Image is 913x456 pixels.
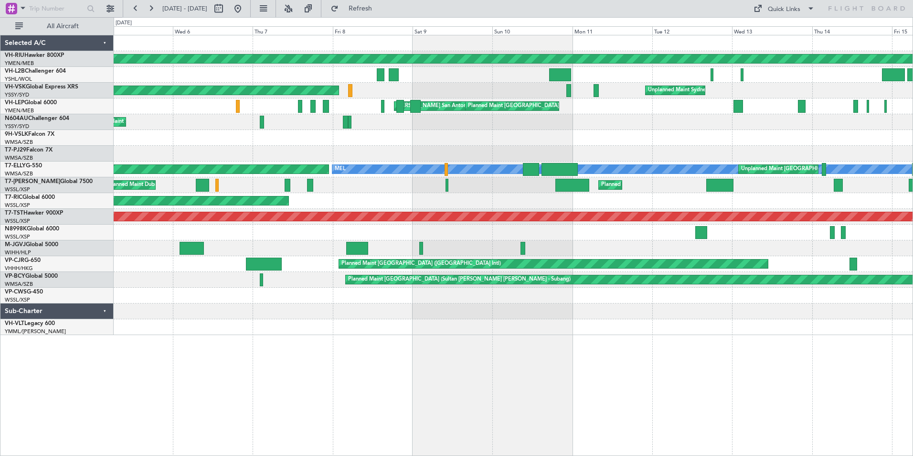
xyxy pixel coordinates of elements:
a: N8998KGlobal 6000 [5,226,59,232]
div: Thu 7 [253,26,332,35]
a: T7-[PERSON_NAME]Global 7500 [5,179,93,185]
span: VP-BCY [5,273,25,279]
button: Quick Links [749,1,819,16]
div: Quick Links [768,5,800,14]
div: [DATE] [116,19,132,27]
div: MEL [335,162,346,176]
a: WSSL/XSP [5,296,30,304]
span: VP-CJR [5,258,24,263]
a: WMSA/SZB [5,154,33,162]
span: T7-TST [5,210,23,216]
div: [PERSON_NAME] San Antonio (San Antonio Intl) [397,99,514,113]
a: WSSL/XSP [5,233,30,240]
span: VH-L2B [5,68,25,74]
button: Refresh [326,1,383,16]
div: Sun 10 [492,26,572,35]
div: Wed 13 [732,26,812,35]
div: Planned Maint [GEOGRAPHIC_DATA] ([GEOGRAPHIC_DATA] Intl) [341,257,501,271]
a: T7-RICGlobal 6000 [5,195,55,200]
span: N8998K [5,226,27,232]
span: T7-[PERSON_NAME] [5,179,60,185]
div: Planned Maint [GEOGRAPHIC_DATA] (Sultan [PERSON_NAME] [PERSON_NAME] - Subang) [348,272,571,287]
a: WIHH/HLP [5,249,31,256]
a: YMML/[PERSON_NAME] [5,328,66,335]
div: Fri 8 [333,26,413,35]
span: T7-PJ29 [5,147,26,153]
a: T7-PJ29Falcon 7X [5,147,53,153]
div: Sat 9 [413,26,492,35]
div: Unplanned Maint Sydney ([PERSON_NAME] Intl) [648,83,765,98]
a: VH-VSKGlobal Express XRS [5,84,78,90]
span: VH-LEP [5,100,24,106]
span: N604AU [5,116,28,121]
span: T7-RIC [5,195,22,200]
a: N604AUChallenger 604 [5,116,69,121]
a: YSHL/WOL [5,76,32,83]
a: WMSA/SZB [5,281,33,288]
a: VH-VLTLegacy 600 [5,321,55,326]
a: 9H-VSLKFalcon 7X [5,131,54,137]
div: Tue 12 [652,26,732,35]
a: WSSL/XSP [5,186,30,193]
span: T7-ELLY [5,163,26,169]
a: T7-ELLYG-550 [5,163,42,169]
a: WSSL/XSP [5,217,30,225]
a: YSSY/SYD [5,123,29,130]
span: All Aircraft [25,23,101,30]
span: M-JGVJ [5,242,26,248]
div: Planned Maint [GEOGRAPHIC_DATA] ([GEOGRAPHIC_DATA]) [601,178,752,192]
div: Thu 14 [812,26,892,35]
a: M-JGVJGlobal 5000 [5,242,58,248]
a: VHHH/HKG [5,265,33,272]
a: VP-BCYGlobal 5000 [5,273,58,279]
a: T7-TSTHawker 900XP [5,210,63,216]
div: Tue 5 [93,26,173,35]
a: WSSL/XSP [5,202,30,209]
a: VP-CJRG-650 [5,258,41,263]
a: VH-LEPGlobal 6000 [5,100,57,106]
span: VP-CWS [5,289,27,295]
a: YMEN/MEB [5,60,34,67]
span: VH-VSK [5,84,26,90]
button: All Aircraft [11,19,104,34]
span: [DATE] - [DATE] [162,4,207,13]
span: Refresh [340,5,381,12]
div: Planned Maint [GEOGRAPHIC_DATA] ([GEOGRAPHIC_DATA] International) [468,99,650,113]
div: Wed 6 [173,26,253,35]
div: Mon 11 [573,26,652,35]
a: VP-CWSG-450 [5,289,43,295]
a: YMEN/MEB [5,107,34,114]
span: VH-VLT [5,321,24,326]
input: Trip Number [29,1,84,16]
span: VH-RIU [5,53,24,58]
a: WMSA/SZB [5,139,33,146]
a: WMSA/SZB [5,170,33,177]
a: VH-RIUHawker 800XP [5,53,64,58]
a: YSSY/SYD [5,91,29,98]
a: VH-L2BChallenger 604 [5,68,66,74]
span: 9H-VSLK [5,131,28,137]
